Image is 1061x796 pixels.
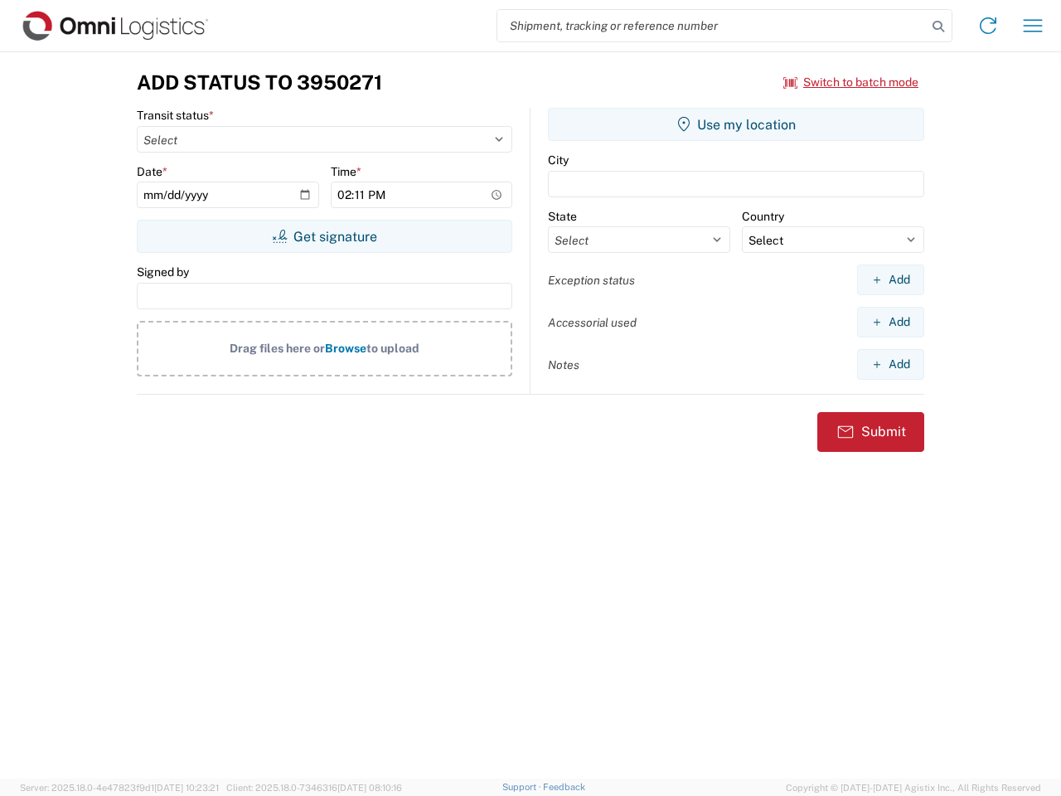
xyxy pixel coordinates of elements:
span: Browse [325,342,366,355]
label: Time [331,164,361,179]
label: Transit status [137,108,214,123]
button: Use my location [548,108,924,141]
span: [DATE] 10:23:21 [154,783,219,793]
span: Server: 2025.18.0-4e47823f9d1 [20,783,219,793]
label: State [548,209,577,224]
button: Add [857,349,924,380]
span: Client: 2025.18.0-7346316 [226,783,402,793]
button: Add [857,307,924,337]
label: Date [137,164,167,179]
button: Get signature [137,220,512,253]
label: City [548,153,569,167]
button: Submit [817,412,924,452]
label: Country [742,209,784,224]
span: [DATE] 08:10:16 [337,783,402,793]
label: Exception status [548,273,635,288]
h3: Add Status to 3950271 [137,70,382,95]
button: Switch to batch mode [783,69,918,96]
input: Shipment, tracking or reference number [497,10,927,41]
span: to upload [366,342,419,355]
a: Support [502,782,544,792]
button: Add [857,265,924,295]
label: Notes [548,357,579,372]
a: Feedback [543,782,585,792]
span: Drag files here or [230,342,325,355]
label: Signed by [137,265,189,279]
span: Copyright © [DATE]-[DATE] Agistix Inc., All Rights Reserved [786,780,1041,795]
label: Accessorial used [548,315,637,330]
